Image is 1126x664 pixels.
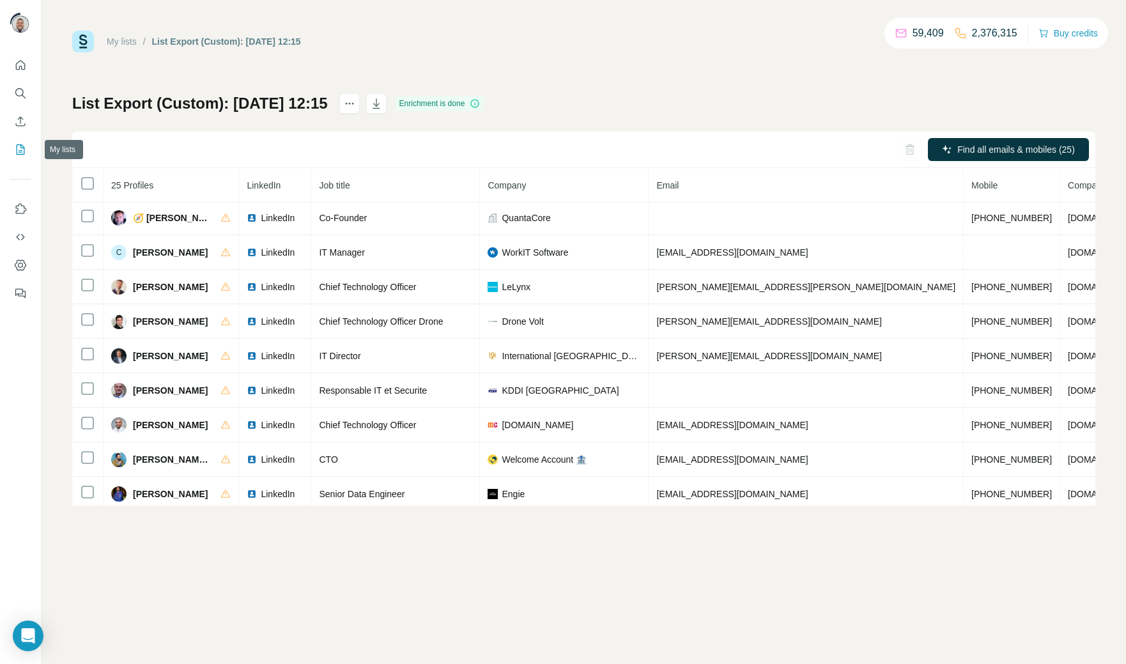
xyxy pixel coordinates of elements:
button: actions [339,93,360,114]
img: Surfe Logo [72,31,94,52]
span: [PERSON_NAME] [133,281,208,293]
span: Engie [502,488,525,500]
span: [PERSON_NAME][EMAIL_ADDRESS][DOMAIN_NAME] [656,316,881,327]
button: Buy credits [1038,24,1098,42]
span: [PERSON_NAME][EMAIL_ADDRESS][PERSON_NAME][DOMAIN_NAME] [656,282,955,292]
img: Avatar [111,210,127,226]
span: [PERSON_NAME] [133,315,208,328]
span: Find all emails & mobiles (25) [957,143,1075,156]
h1: List Export (Custom): [DATE] 12:15 [72,93,328,114]
span: [DOMAIN_NAME] [502,419,573,431]
button: Search [10,82,31,105]
span: [PHONE_NUMBER] [971,489,1052,499]
span: [PERSON_NAME] [133,488,208,500]
span: WorkIT Software [502,246,568,259]
span: [PHONE_NUMBER] [971,454,1052,465]
span: Drone Volt [502,315,543,328]
span: [PERSON_NAME] ✅ [133,453,208,466]
span: LinkedIn [261,488,295,500]
span: LinkedIn [261,384,295,397]
img: company-logo [488,385,498,396]
li: / [143,35,146,48]
button: Feedback [10,282,31,305]
img: company-logo [488,247,498,258]
span: LinkedIn [247,180,281,190]
div: Open Intercom Messenger [13,621,43,651]
span: 🧭 [PERSON_NAME] [133,212,208,224]
span: IT Director [319,351,360,361]
p: 59,409 [913,26,944,41]
img: Avatar [111,279,127,295]
span: LinkedIn [261,419,295,431]
button: Dashboard [10,254,31,277]
div: List Export (Custom): [DATE] 12:15 [152,35,301,48]
span: Responsable IT et Securite [319,385,427,396]
span: Senior Data Engineer [319,489,405,499]
span: Email [656,180,679,190]
img: LinkedIn logo [247,385,257,396]
img: Avatar [111,452,127,467]
img: Avatar [111,348,127,364]
span: [PERSON_NAME] [133,419,208,431]
img: LinkedIn logo [247,213,257,223]
span: [PHONE_NUMBER] [971,351,1052,361]
span: LinkedIn [261,281,295,293]
span: Chief Technology Officer Drone [319,316,443,327]
span: 25 Profiles [111,180,153,190]
span: [PERSON_NAME] [133,350,208,362]
span: IT Manager [319,247,364,258]
img: LinkedIn logo [247,351,257,361]
span: [EMAIL_ADDRESS][DOMAIN_NAME] [656,420,808,430]
img: LinkedIn logo [247,247,257,258]
span: Company [488,180,526,190]
span: [EMAIL_ADDRESS][DOMAIN_NAME] [656,489,808,499]
a: My lists [107,36,137,47]
span: Job title [319,180,350,190]
span: [PHONE_NUMBER] [971,420,1052,430]
button: Use Surfe on LinkedIn [10,197,31,220]
img: company-logo [488,351,498,361]
span: LinkedIn [261,453,295,466]
span: LinkedIn [261,246,295,259]
span: [PHONE_NUMBER] [971,213,1052,223]
img: LinkedIn logo [247,489,257,499]
button: Enrich CSV [10,110,31,133]
span: LinkedIn [261,212,295,224]
span: LinkedIn [261,350,295,362]
img: company-logo [488,420,498,430]
img: LinkedIn logo [247,420,257,430]
img: company-logo [488,454,498,465]
img: company-logo [488,316,498,327]
div: Enrichment is done [396,96,484,111]
img: Avatar [111,486,127,502]
span: LinkedIn [261,315,295,328]
span: [PHONE_NUMBER] [971,316,1052,327]
img: Avatar [10,13,31,33]
img: Avatar [111,314,127,329]
span: QuantaCore [502,212,550,224]
img: LinkedIn logo [247,282,257,292]
span: [PERSON_NAME] [133,384,208,397]
span: [PHONE_NUMBER] [971,282,1052,292]
span: [EMAIL_ADDRESS][DOMAIN_NAME] [656,247,808,258]
span: Welcome Account 🏦 [502,453,587,466]
div: C [111,245,127,260]
span: LeLynx [502,281,530,293]
img: LinkedIn logo [247,454,257,465]
button: My lists [10,138,31,161]
span: Chief Technology Officer [319,282,416,292]
button: Quick start [10,54,31,77]
span: Chief Technology Officer [319,420,416,430]
img: company-logo [488,282,498,292]
span: International [GEOGRAPHIC_DATA] [502,350,640,362]
span: KDDI [GEOGRAPHIC_DATA] [502,384,619,397]
span: Co-Founder [319,213,367,223]
img: Avatar [111,417,127,433]
p: 2,376,315 [972,26,1017,41]
button: Find all emails & mobiles (25) [928,138,1089,161]
button: Use Surfe API [10,226,31,249]
span: Mobile [971,180,998,190]
span: [EMAIL_ADDRESS][DOMAIN_NAME] [656,454,808,465]
img: company-logo [488,489,498,499]
img: Avatar [111,383,127,398]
